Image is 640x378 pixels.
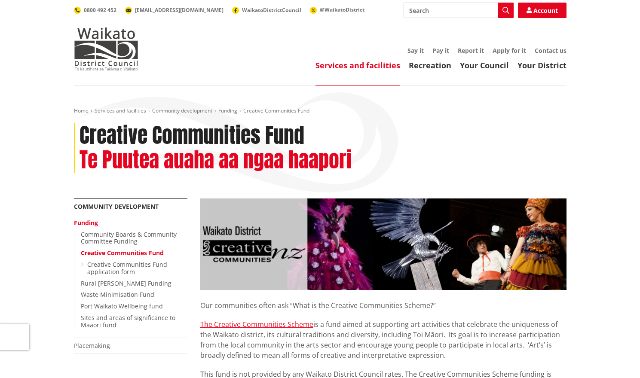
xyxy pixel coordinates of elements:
a: [EMAIL_ADDRESS][DOMAIN_NAME] [125,6,224,14]
a: Community development [152,107,212,114]
a: Creative Communities Fund [81,249,164,257]
a: Sites and areas of significance to Maaori fund [81,314,175,329]
a: Creative Communities Fund application form [87,260,167,276]
input: Search input [404,3,514,18]
a: Placemaking [74,341,110,350]
a: Your Council [460,60,509,70]
nav: breadcrumb [74,107,567,115]
a: Home [74,107,89,114]
a: Account [518,3,567,18]
span: [EMAIL_ADDRESS][DOMAIN_NAME] [135,6,224,14]
a: Port Waikato Wellbeing fund [81,302,163,310]
a: @WaikatoDistrict [310,6,364,13]
a: The Creative Communities Scheme [200,320,313,329]
a: Apply for it [493,46,526,55]
h2: Te Puutea auaha aa ngaa haapori [80,148,352,173]
a: Funding [218,107,237,114]
a: 0800 492 452 [74,6,116,14]
a: Report it [458,46,484,55]
a: Services and facilities [315,60,400,70]
img: Waikato District Council - Te Kaunihera aa Takiwaa o Waikato [74,27,138,70]
span: 0800 492 452 [84,6,116,14]
a: Rural [PERSON_NAME] Funding [81,279,171,287]
h1: Creative Communities Fund [80,123,304,148]
img: Creative Communities Banner [200,198,567,290]
a: Services and facilities [95,107,146,114]
a: Recreation [409,60,451,70]
a: Contact us [535,46,567,55]
a: Funding [74,219,98,227]
p: Our communities often ask “What is the Creative Communities Scheme?” [200,290,567,311]
a: Say it [407,46,424,55]
span: @WaikatoDistrict [320,6,364,13]
p: is a fund aimed at supporting art activities that celebrate the uniqueness of the Waikato distric... [200,319,567,360]
span: WaikatoDistrictCouncil [242,6,301,14]
a: Community development [74,202,159,210]
a: Waste Minimisation Fund [81,290,154,299]
a: Your District [518,60,567,70]
a: WaikatoDistrictCouncil [232,6,301,14]
a: Pay it [432,46,449,55]
span: Creative Communities Fund [243,107,309,114]
a: Community Boards & Community Committee Funding [81,230,177,246]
